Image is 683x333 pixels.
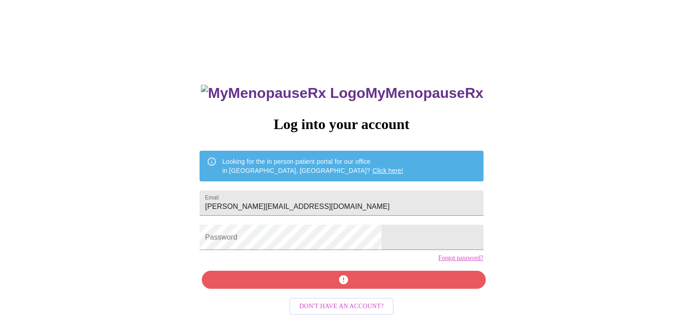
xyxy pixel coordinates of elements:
[201,85,483,102] h3: MyMenopauseRx
[287,302,396,310] a: Don't have an account?
[372,167,403,174] a: Click here!
[200,116,483,133] h3: Log into your account
[222,153,403,179] div: Looking for the in person patient portal for our office in [GEOGRAPHIC_DATA], [GEOGRAPHIC_DATA]?
[201,85,365,102] img: MyMenopauseRx Logo
[299,301,384,312] span: Don't have an account?
[438,254,483,262] a: Forgot password?
[289,298,394,315] button: Don't have an account?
